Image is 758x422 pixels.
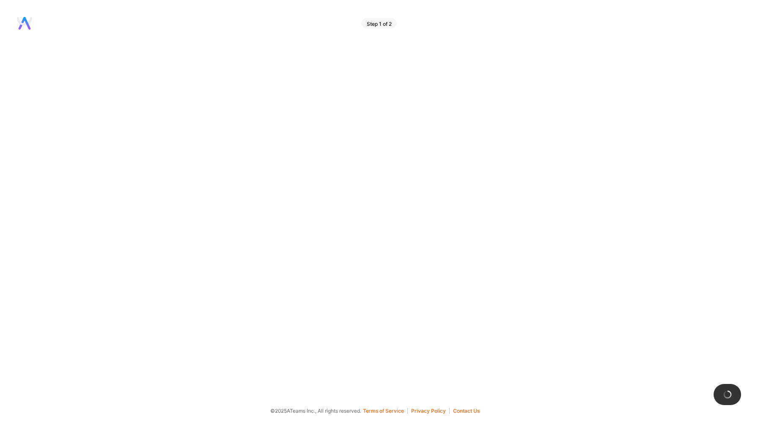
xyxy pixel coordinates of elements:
button: Terms of Service [363,408,408,414]
img: loading [723,390,732,399]
button: Privacy Policy [411,408,450,414]
div: Step 1 of 2 [362,18,397,28]
button: Contact Us [453,408,480,414]
span: © 2025 ATeams Inc., All rights reserved. [270,406,361,415]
